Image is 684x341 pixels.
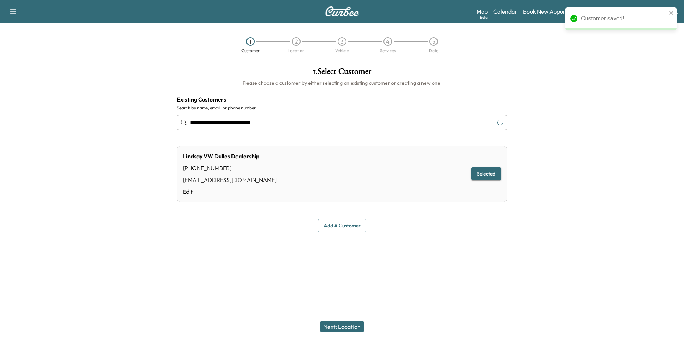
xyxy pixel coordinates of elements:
[335,49,349,53] div: Vehicle
[183,176,277,184] div: [EMAIL_ADDRESS][DOMAIN_NAME]
[183,187,277,196] a: Edit
[523,7,583,16] a: Book New Appointment
[177,105,507,111] label: Search by name, email, or phone number
[288,49,305,53] div: Location
[493,7,517,16] a: Calendar
[320,321,364,332] button: Next: Location
[383,37,392,46] div: 4
[380,49,396,53] div: Services
[480,15,488,20] div: Beta
[177,67,507,79] h1: 1 . Select Customer
[471,167,501,181] button: Selected
[177,79,507,87] h6: Please choose a customer by either selecting an existing customer or creating a new one.
[429,49,438,53] div: Date
[292,37,301,46] div: 2
[581,14,667,23] div: Customer saved!
[325,6,359,16] img: Curbee Logo
[241,49,260,53] div: Customer
[318,219,366,232] button: Add a customer
[183,152,277,160] div: Lindsay VW Dulles Dealership
[177,95,507,104] h4: Existing Customers
[477,7,488,16] a: MapBeta
[338,37,346,46] div: 3
[183,164,277,172] div: [PHONE_NUMBER]
[429,37,438,46] div: 5
[669,10,674,16] button: close
[246,37,255,46] div: 1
